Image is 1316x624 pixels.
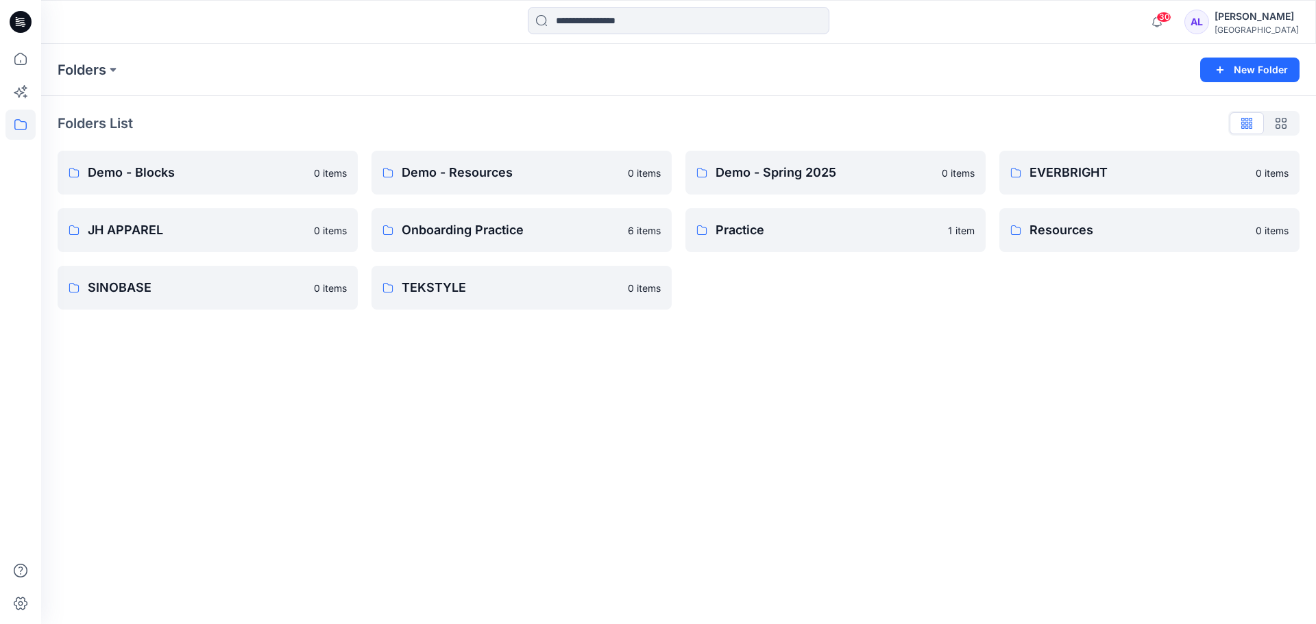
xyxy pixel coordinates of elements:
[314,166,347,180] p: 0 items
[1215,25,1299,35] div: [GEOGRAPHIC_DATA]
[88,163,306,182] p: Demo - Blocks
[1029,163,1247,182] p: EVERBRIGHT
[314,281,347,295] p: 0 items
[371,266,672,310] a: TEKSTYLE0 items
[716,221,940,240] p: Practice
[1256,223,1289,238] p: 0 items
[58,113,133,134] p: Folders List
[948,223,975,238] p: 1 item
[1184,10,1209,34] div: AL
[1156,12,1171,23] span: 30
[58,266,358,310] a: SINOBASE0 items
[1200,58,1300,82] button: New Folder
[628,281,661,295] p: 0 items
[371,151,672,195] a: Demo - Resources0 items
[942,166,975,180] p: 0 items
[999,208,1300,252] a: Resources0 items
[402,221,620,240] p: Onboarding Practice
[999,151,1300,195] a: EVERBRIGHT0 items
[58,151,358,195] a: Demo - Blocks0 items
[1256,166,1289,180] p: 0 items
[402,278,620,297] p: TEKSTYLE
[1029,221,1247,240] p: Resources
[685,151,986,195] a: Demo - Spring 20250 items
[88,278,306,297] p: SINOBASE
[58,208,358,252] a: JH APPAREL0 items
[402,163,620,182] p: Demo - Resources
[371,208,672,252] a: Onboarding Practice6 items
[58,60,106,79] a: Folders
[314,223,347,238] p: 0 items
[628,223,661,238] p: 6 items
[628,166,661,180] p: 0 items
[685,208,986,252] a: Practice1 item
[1215,8,1299,25] div: [PERSON_NAME]
[716,163,934,182] p: Demo - Spring 2025
[88,221,306,240] p: JH APPAREL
